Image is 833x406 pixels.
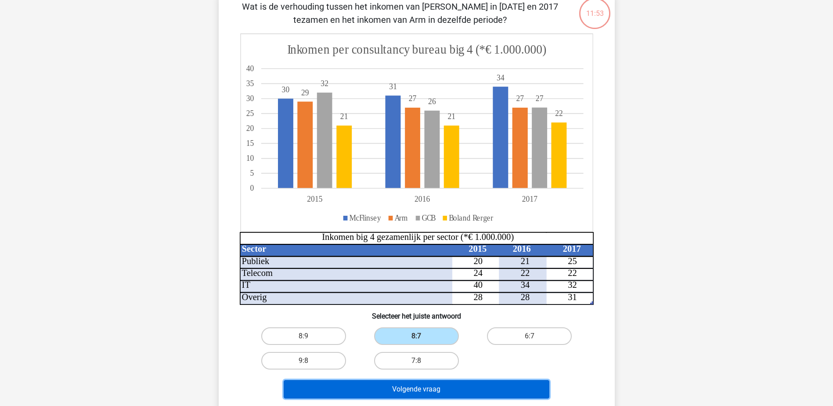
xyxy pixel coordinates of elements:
tspan: 28 [473,292,483,302]
tspan: 25 [568,256,577,266]
label: 9:8 [261,352,346,370]
tspan: 15 [246,139,254,148]
tspan: Telecom [242,268,272,278]
tspan: McFlinsey [349,213,381,222]
tspan: IT [242,280,250,290]
tspan: 2016 [512,244,530,254]
tspan: 30 [281,85,289,94]
tspan: 29 [301,88,309,97]
tspan: 22 [520,268,530,278]
tspan: 34 [520,280,530,290]
label: 6:7 [487,327,572,345]
tspan: 31 [389,82,397,91]
tspan: 21 [520,256,530,266]
button: Volgende vraag [284,380,549,399]
tspan: 2727 [408,94,523,103]
tspan: 27 [535,94,543,103]
tspan: 20 [473,256,483,266]
tspan: 201520162017 [307,195,537,204]
tspan: 28 [520,292,530,302]
label: 8:7 [374,327,459,345]
tspan: 0 [250,184,254,193]
tspan: 32 [321,79,328,88]
label: 8:9 [261,327,346,345]
tspan: Sector [242,244,266,254]
tspan: 40 [473,280,483,290]
tspan: Publiek [242,256,269,266]
h6: Selecteer het juiste antwoord [233,305,601,320]
tspan: 24 [473,268,483,278]
tspan: 26 [428,97,436,106]
tspan: 5 [250,169,254,178]
tspan: GCB [422,213,436,222]
tspan: 2015 [469,244,487,254]
tspan: Inkomen big 4 gezamenlijk per sector (*€ 1.000.000) [322,232,514,242]
tspan: 25 [246,109,254,118]
tspan: 31 [568,292,577,302]
tspan: 2121 [340,112,455,121]
tspan: 30 [246,94,254,103]
tspan: 22 [555,109,563,118]
tspan: 40 [246,64,254,73]
tspan: Arm [394,213,407,222]
tspan: 35 [246,79,254,88]
tspan: 34 [496,73,504,82]
tspan: Boland Rerger [449,213,493,222]
tspan: 2017 [563,244,581,254]
tspan: 22 [568,268,577,278]
tspan: 20 [246,124,254,133]
tspan: Overig [242,292,267,302]
tspan: 10 [246,154,254,163]
tspan: Inkomen per consultancy bureau big 4 (*€ 1.000.000) [287,42,546,57]
label: 7:8 [374,352,459,370]
tspan: 32 [568,280,577,290]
